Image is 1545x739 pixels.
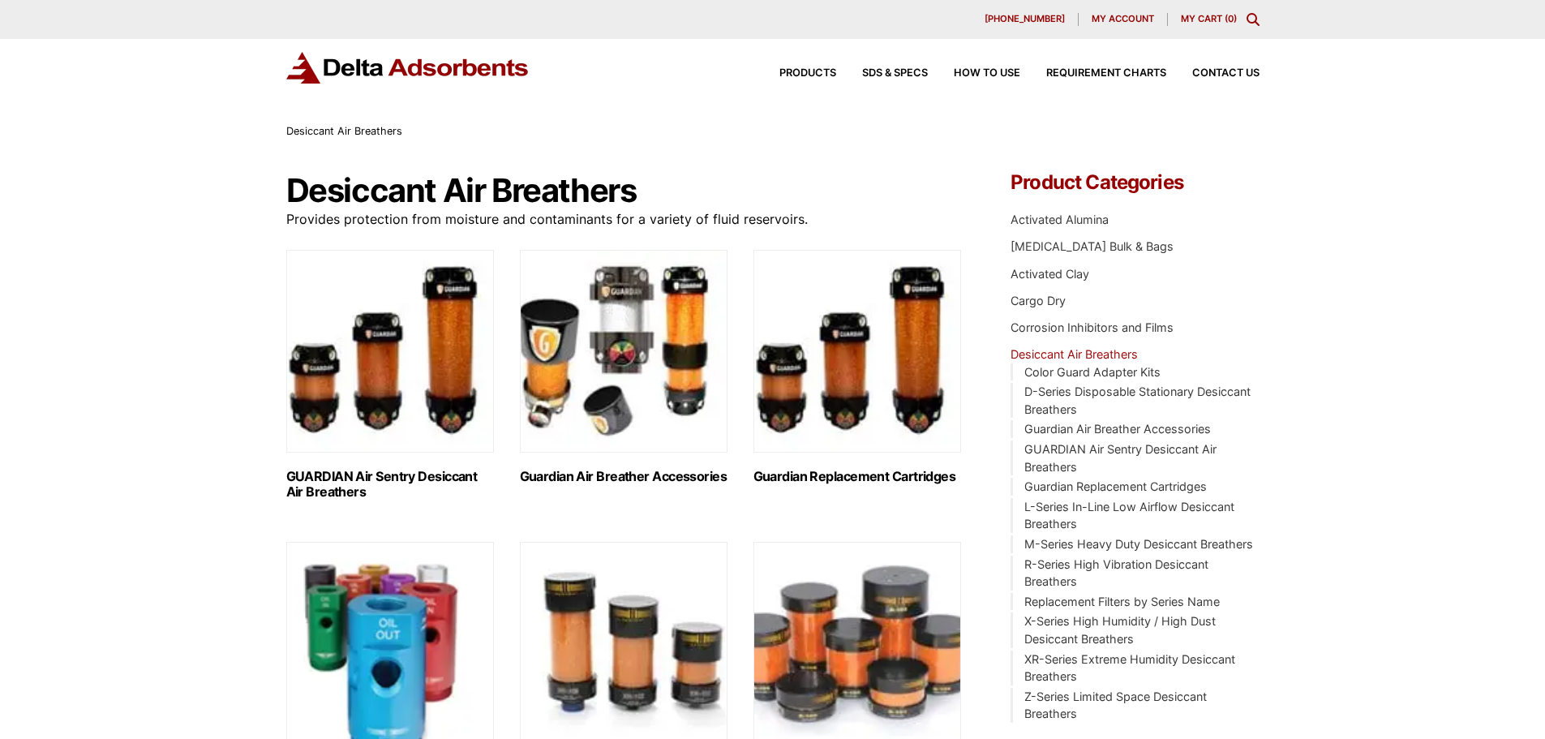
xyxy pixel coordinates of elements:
a: How to Use [928,68,1020,79]
a: Contact Us [1166,68,1260,79]
h2: Guardian Replacement Cartridges [753,469,961,484]
span: How to Use [954,68,1020,79]
a: Requirement Charts [1020,68,1166,79]
img: GUARDIAN Air Sentry Desiccant Air Breathers [286,250,494,453]
a: Visit product category Guardian Replacement Cartridges [753,250,961,484]
h1: Desiccant Air Breathers [286,173,963,208]
a: SDS & SPECS [836,68,928,79]
a: Desiccant Air Breathers [1011,347,1138,361]
span: Contact Us [1192,68,1260,79]
a: Guardian Replacement Cartridges [1024,479,1207,493]
span: SDS & SPECS [862,68,928,79]
a: M-Series Heavy Duty Desiccant Breathers [1024,537,1253,551]
span: Requirement Charts [1046,68,1166,79]
a: Guardian Air Breather Accessories [1024,422,1211,436]
a: Cargo Dry [1011,294,1066,307]
a: [PHONE_NUMBER] [972,13,1079,26]
a: Products [753,68,836,79]
a: Activated Clay [1011,267,1089,281]
img: Delta Adsorbents [286,52,530,84]
h2: Guardian Air Breather Accessories [520,469,727,484]
span: [PHONE_NUMBER] [985,15,1065,24]
a: R-Series High Vibration Desiccant Breathers [1024,557,1208,589]
a: My account [1079,13,1168,26]
a: Corrosion Inhibitors and Films [1011,320,1174,334]
a: GUARDIAN Air Sentry Desiccant Air Breathers [1024,442,1217,474]
span: Desiccant Air Breathers [286,125,402,137]
a: Visit product category GUARDIAN Air Sentry Desiccant Air Breathers [286,250,494,500]
a: D-Series Disposable Stationary Desiccant Breathers [1024,385,1251,416]
a: Color Guard Adapter Kits [1024,365,1161,379]
img: Guardian Replacement Cartridges [753,250,961,453]
span: Products [779,68,836,79]
a: Z-Series Limited Space Desiccant Breathers [1024,690,1207,721]
a: Replacement Filters by Series Name [1024,595,1220,608]
a: [MEDICAL_DATA] Bulk & Bags [1011,239,1174,253]
span: 0 [1228,13,1234,24]
a: L-Series In-Line Low Airflow Desiccant Breathers [1024,500,1234,531]
img: Guardian Air Breather Accessories [520,250,727,453]
a: Activated Alumina [1011,213,1109,226]
div: Toggle Modal Content [1247,13,1260,26]
p: Provides protection from moisture and contaminants for a variety of fluid reservoirs. [286,208,963,230]
a: Visit product category Guardian Air Breather Accessories [520,250,727,484]
h2: GUARDIAN Air Sentry Desiccant Air Breathers [286,469,494,500]
a: My Cart (0) [1181,13,1237,24]
span: My account [1092,15,1154,24]
a: XR-Series Extreme Humidity Desiccant Breathers [1024,652,1235,684]
h4: Product Categories [1011,173,1259,192]
a: X-Series High Humidity / High Dust Desiccant Breathers [1024,614,1216,646]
